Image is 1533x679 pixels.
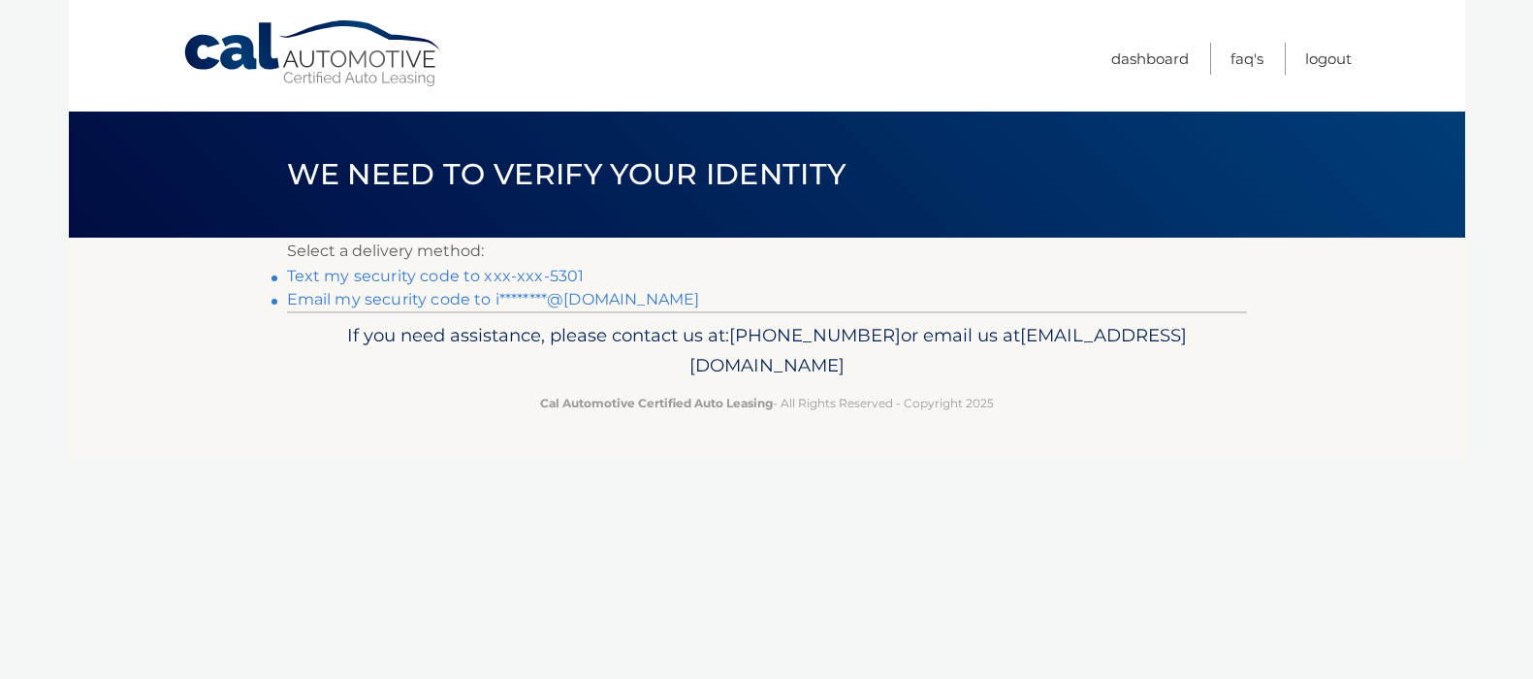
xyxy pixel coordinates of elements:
a: Text my security code to xxx-xxx-5301 [287,267,585,285]
a: FAQ's [1230,43,1263,75]
a: Dashboard [1111,43,1189,75]
a: Logout [1305,43,1352,75]
p: Select a delivery method: [287,238,1247,265]
span: We need to verify your identity [287,156,846,192]
p: If you need assistance, please contact us at: or email us at [300,320,1234,382]
strong: Cal Automotive Certified Auto Leasing [540,396,773,410]
span: [PHONE_NUMBER] [729,324,901,346]
a: Cal Automotive [182,19,444,88]
p: - All Rights Reserved - Copyright 2025 [300,393,1234,413]
a: Email my security code to i********@[DOMAIN_NAME] [287,290,700,308]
